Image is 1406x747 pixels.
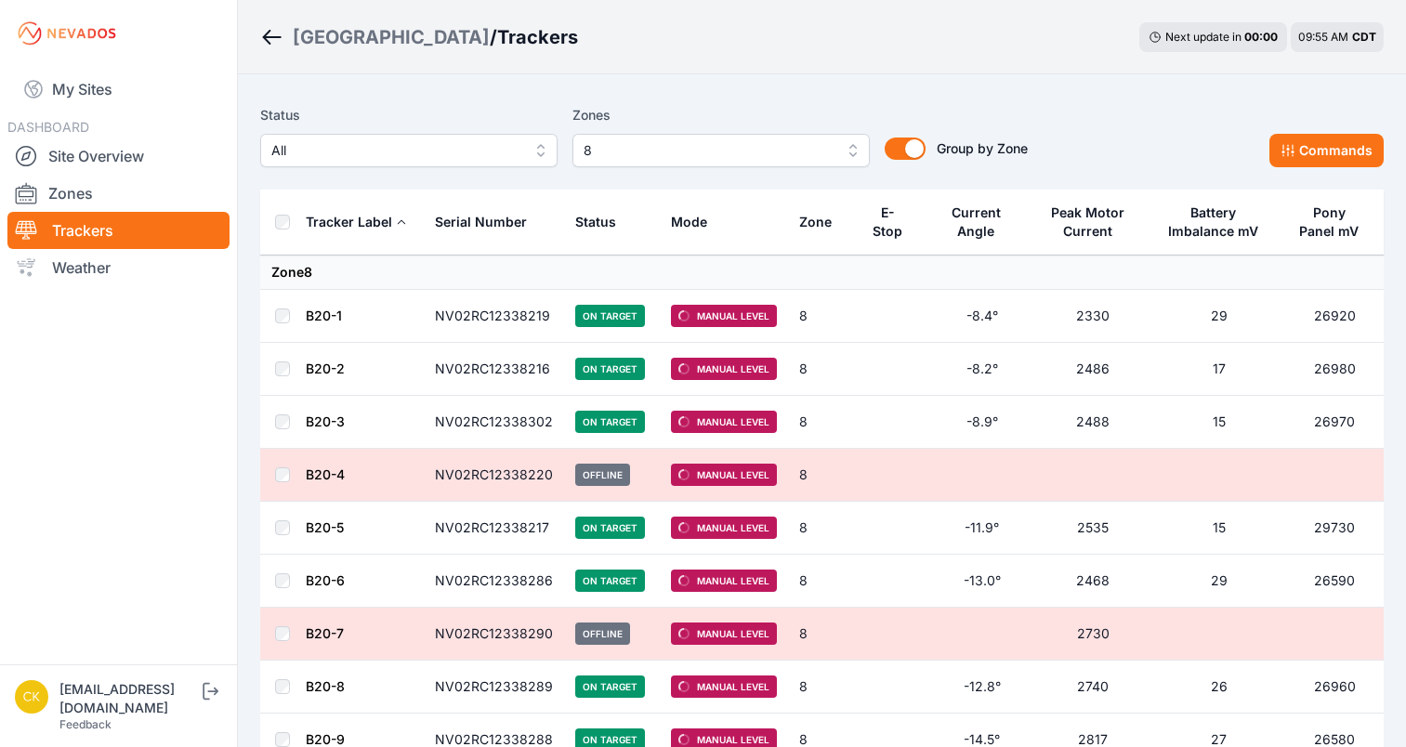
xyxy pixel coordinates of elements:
[930,396,1033,449] td: -8.9°
[7,138,230,175] a: Site Overview
[306,466,345,482] a: B20-4
[293,24,490,50] a: [GEOGRAPHIC_DATA]
[306,213,392,231] div: Tracker Label
[575,200,631,244] button: Status
[1034,661,1153,714] td: 2740
[671,358,777,380] span: Manual Level
[424,396,564,449] td: NV02RC12338302
[59,717,112,731] a: Feedback
[7,249,230,286] a: Weather
[788,396,858,449] td: 8
[671,464,777,486] span: Manual Level
[424,343,564,396] td: NV02RC12338216
[869,190,919,254] button: E-Stop
[575,358,645,380] span: On Target
[490,24,497,50] span: /
[1163,190,1275,254] button: Battery Imbalance mV
[424,608,564,661] td: NV02RC12338290
[1034,555,1153,608] td: 2468
[788,449,858,502] td: 8
[1244,30,1278,45] div: 00 : 00
[1298,30,1348,44] span: 09:55 AM
[1152,502,1286,555] td: 15
[260,104,558,126] label: Status
[15,680,48,714] img: ckent@prim.com
[1352,30,1376,44] span: CDT
[671,517,777,539] span: Manual Level
[435,213,527,231] div: Serial Number
[575,517,645,539] span: On Target
[671,213,707,231] div: Mode
[941,190,1022,254] button: Current Angle
[7,212,230,249] a: Trackers
[788,555,858,608] td: 8
[424,555,564,608] td: NV02RC12338286
[584,139,833,162] span: 8
[671,411,777,433] span: Manual Level
[1286,555,1384,608] td: 26590
[260,256,1384,290] td: Zone 8
[671,622,777,645] span: Manual Level
[930,343,1033,396] td: -8.2°
[930,661,1033,714] td: -12.8°
[671,200,722,244] button: Mode
[1152,343,1286,396] td: 17
[671,305,777,327] span: Manual Level
[424,661,564,714] td: NV02RC12338289
[1034,343,1153,396] td: 2486
[435,200,542,244] button: Serial Number
[306,625,344,641] a: B20-7
[575,464,630,486] span: Offline
[306,413,345,429] a: B20-3
[260,13,578,61] nav: Breadcrumb
[1165,30,1242,44] span: Next update in
[930,502,1033,555] td: -11.9°
[306,200,407,244] button: Tracker Label
[7,67,230,111] a: My Sites
[15,19,119,48] img: Nevados
[306,360,345,376] a: B20-2
[7,175,230,212] a: Zones
[1045,190,1142,254] button: Peak Motor Current
[306,519,344,535] a: B20-5
[1286,396,1384,449] td: 26970
[671,570,777,592] span: Manual Level
[1286,290,1384,343] td: 26920
[306,678,345,694] a: B20-8
[271,139,520,162] span: All
[671,675,777,698] span: Manual Level
[1163,203,1263,241] div: Battery Imbalance mV
[1286,343,1384,396] td: 26980
[575,622,630,645] span: Offline
[306,572,345,588] a: B20-6
[424,502,564,555] td: NV02RC12338217
[1297,203,1361,241] div: Pony Panel mV
[572,104,870,126] label: Zones
[260,134,558,167] button: All
[306,731,345,747] a: B20-9
[575,411,645,433] span: On Target
[1152,555,1286,608] td: 29
[424,449,564,502] td: NV02RC12338220
[930,555,1033,608] td: -13.0°
[497,24,578,50] h3: Trackers
[424,290,564,343] td: NV02RC12338219
[941,203,1010,241] div: Current Angle
[788,290,858,343] td: 8
[869,203,906,241] div: E-Stop
[572,134,870,167] button: 8
[575,570,645,592] span: On Target
[1034,502,1153,555] td: 2535
[788,661,858,714] td: 8
[788,608,858,661] td: 8
[1269,134,1384,167] button: Commands
[799,213,832,231] div: Zone
[937,140,1028,156] span: Group by Zone
[1034,608,1153,661] td: 2730
[306,308,342,323] a: B20-1
[575,675,645,698] span: On Target
[1034,290,1153,343] td: 2330
[1286,661,1384,714] td: 26960
[930,290,1033,343] td: -8.4°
